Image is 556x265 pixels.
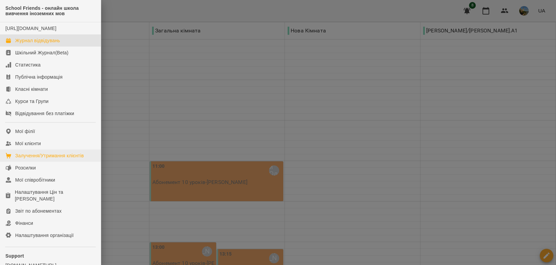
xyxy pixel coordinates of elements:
[15,74,62,80] div: Публічна інформація
[15,140,41,147] div: Мої клієнти
[15,164,36,171] div: Розсилки
[15,61,41,68] div: Статистика
[5,253,95,259] p: Support
[15,152,84,159] div: Залучення/Утримання клієнтів
[15,208,62,214] div: Звіт по абонементах
[15,220,33,227] div: Фінанси
[15,86,48,92] div: Класні кімнати
[5,26,56,31] a: [URL][DOMAIN_NAME]
[5,5,95,17] span: School Friends - онлайн школа вивчення іноземних мов
[15,49,68,56] div: Шкільний Журнал(Beta)
[15,98,49,105] div: Курси та Групи
[15,37,60,44] div: Журнал відвідувань
[15,189,95,202] div: Налаштування Цін та [PERSON_NAME]
[15,232,74,239] div: Налаштування організації
[15,128,35,135] div: Мої філії
[15,110,74,117] div: Відвідування без платіжки
[15,177,55,183] div: Мої співробітники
